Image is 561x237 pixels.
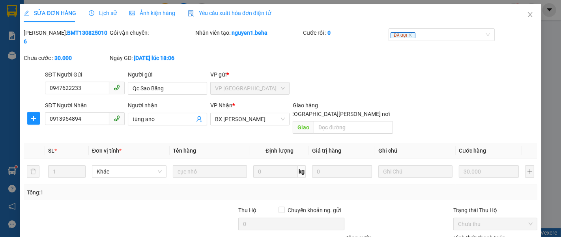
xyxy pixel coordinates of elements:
[24,10,29,16] span: edit
[173,165,247,178] input: VD: Bàn, Ghế
[293,102,318,108] span: Giao hàng
[173,147,196,154] span: Tên hàng
[28,115,39,121] span: plus
[128,101,207,110] div: Người nhận
[408,33,412,37] span: close
[453,206,537,215] div: Trạng thái Thu Hộ
[215,113,285,125] span: BX PHÚ YÊN
[114,84,120,91] span: phone
[196,116,202,122] span: user-add
[375,143,456,159] th: Ghi chú
[110,28,194,37] div: Gói vận chuyển:
[27,112,40,125] button: plus
[298,165,306,178] span: kg
[129,10,175,16] span: Ảnh kiện hàng
[48,147,54,154] span: SL
[527,11,533,18] span: close
[24,54,108,62] div: Chưa cước :
[210,70,290,79] div: VP gửi
[232,30,267,36] b: nguyen1.beha
[312,147,341,154] span: Giá trị hàng
[284,206,344,215] span: Chuyển khoản ng. gửi
[215,82,285,94] span: VP ĐẮK LẮK
[458,218,533,230] span: Chưa thu
[114,115,120,121] span: phone
[303,28,387,37] div: Cước rồi :
[459,147,486,154] span: Cước hàng
[97,166,162,177] span: Khác
[314,121,393,134] input: Dọc đường
[391,32,415,38] span: ĐÃ GỌI
[210,102,232,108] span: VP Nhận
[27,188,217,197] div: Tổng: 1
[188,10,271,16] span: Yêu cầu xuất hóa đơn điện tử
[54,55,72,61] b: 30.000
[188,10,194,17] img: icon
[45,101,124,110] div: SĐT Người Nhận
[92,147,122,154] span: Đơn vị tính
[128,70,207,79] div: Người gửi
[327,30,330,36] b: 0
[266,147,294,154] span: Định lượng
[89,10,94,16] span: clock-circle
[24,28,108,46] div: [PERSON_NAME]:
[312,165,372,178] input: 0
[45,70,124,79] div: SĐT Người Gửi
[110,54,194,62] div: Ngày GD:
[89,10,117,16] span: Lịch sử
[27,165,39,178] button: delete
[525,165,535,178] button: plus
[238,207,256,213] span: Thu Hộ
[24,30,107,45] b: BMT1308250106
[293,121,314,134] span: Giao
[282,110,393,118] span: [GEOGRAPHIC_DATA][PERSON_NAME] nơi
[129,10,135,16] span: picture
[24,10,76,16] span: SỬA ĐƠN HÀNG
[459,165,518,178] input: 0
[134,55,174,61] b: [DATE] lúc 18:06
[378,165,453,178] input: Ghi Chú
[519,4,541,26] button: Close
[195,28,301,37] div: Nhân viên tạo:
